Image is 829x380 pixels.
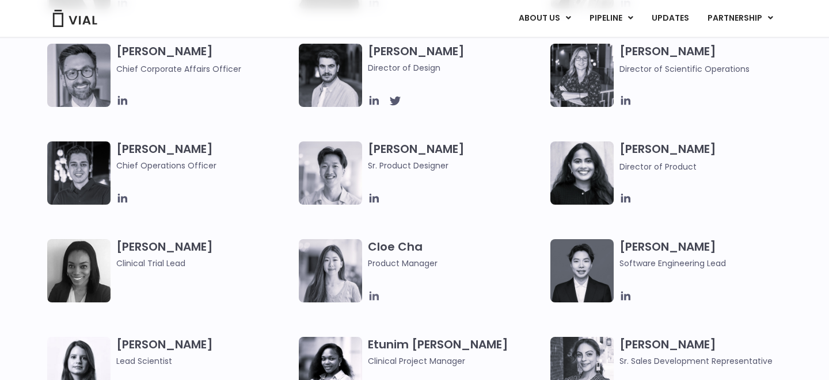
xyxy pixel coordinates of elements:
[368,257,545,270] span: Product Manager
[368,239,545,270] h3: Cloe Cha
[509,9,580,28] a: ABOUT USMenu Toggle
[619,257,796,270] span: Software Engineering Lead
[368,159,545,172] span: Sr. Product Designer
[47,141,111,205] img: Headshot of smiling man named Josh
[116,257,293,270] span: Clinical Trial Lead
[368,337,545,367] h3: Etunim [PERSON_NAME]
[116,355,293,367] span: Lead Scientist
[619,239,796,270] h3: [PERSON_NAME]
[368,62,545,74] span: Director of Design
[299,44,362,107] img: Headshot of smiling man named Albert
[698,9,782,28] a: PARTNERSHIPMenu Toggle
[619,44,796,75] h3: [PERSON_NAME]
[299,239,362,302] img: Cloe
[368,44,545,74] h3: [PERSON_NAME]
[368,355,545,367] span: Clinical Project Manager
[116,239,293,270] h3: [PERSON_NAME]
[619,161,697,172] span: Director of Product
[619,141,796,173] h3: [PERSON_NAME]
[116,337,293,367] h3: [PERSON_NAME]
[47,239,111,302] img: A black and white photo of a woman smiling.
[116,44,293,75] h3: [PERSON_NAME]
[47,44,111,107] img: Paolo-M
[116,141,293,172] h3: [PERSON_NAME]
[52,10,98,27] img: Vial Logo
[368,141,545,172] h3: [PERSON_NAME]
[116,159,293,172] span: Chief Operations Officer
[550,44,614,107] img: Headshot of smiling woman named Sarah
[116,63,241,75] span: Chief Corporate Affairs Officer
[550,141,614,205] img: Smiling woman named Dhruba
[619,337,796,367] h3: [PERSON_NAME]
[580,9,642,28] a: PIPELINEMenu Toggle
[619,63,750,75] span: Director of Scientific Operations
[642,9,698,28] a: UPDATES
[299,141,362,205] img: Brennan
[619,355,796,367] span: Sr. Sales Development Representative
